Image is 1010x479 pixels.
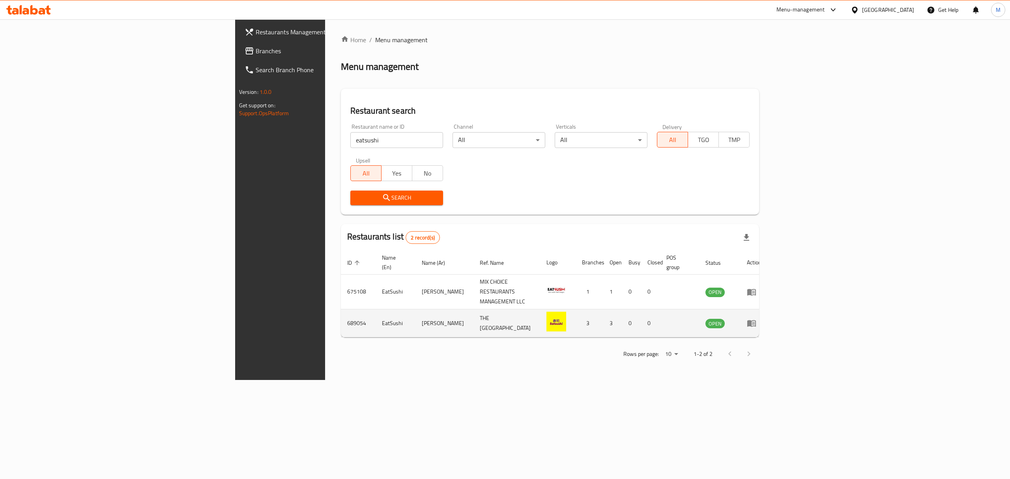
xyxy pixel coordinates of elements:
[260,87,272,97] span: 1.0.0
[412,165,443,181] button: No
[546,281,566,300] img: EatSushi
[256,27,398,37] span: Restaurants Management
[341,60,419,73] h2: Menu management
[747,287,761,297] div: Menu
[480,258,514,268] span: Ref. Name
[662,124,682,129] label: Delivery
[350,132,443,148] input: Search for restaurant name or ID..
[747,318,761,328] div: Menu
[406,234,440,241] span: 2 record(s)
[385,168,409,179] span: Yes
[350,105,750,117] h2: Restaurant search
[666,253,690,272] span: POS group
[622,275,641,309] td: 0
[540,251,576,275] th: Logo
[660,134,685,146] span: All
[341,251,768,337] table: enhanced table
[641,275,660,309] td: 0
[705,288,725,297] span: OPEN
[453,132,545,148] div: All
[406,231,440,244] div: Total records count
[694,349,713,359] p: 1-2 of 2
[256,65,398,75] span: Search Branch Phone
[691,134,716,146] span: TGO
[718,132,750,148] button: TMP
[341,35,759,45] nav: breadcrumb
[256,46,398,56] span: Branches
[415,168,440,179] span: No
[737,228,756,247] div: Export file
[603,275,622,309] td: 1
[239,87,258,97] span: Version:
[473,309,540,337] td: THE [GEOGRAPHIC_DATA]
[603,309,622,337] td: 3
[603,251,622,275] th: Open
[382,253,406,272] span: Name (En)
[381,165,412,181] button: Yes
[473,275,540,309] td: MIX CHOICE RESTAURANTS MANAGEMENT LLC
[662,348,681,360] div: Rows per page:
[705,258,731,268] span: Status
[238,41,404,60] a: Branches
[776,5,825,15] div: Menu-management
[722,134,746,146] span: TMP
[688,132,719,148] button: TGO
[657,132,688,148] button: All
[415,309,473,337] td: [PERSON_NAME]
[422,258,455,268] span: Name (Ar)
[862,6,914,14] div: [GEOGRAPHIC_DATA]
[357,193,437,203] span: Search
[555,132,647,148] div: All
[996,6,1001,14] span: M
[641,309,660,337] td: 0
[623,349,659,359] p: Rows per page:
[238,60,404,79] a: Search Branch Phone
[415,275,473,309] td: [PERSON_NAME]
[546,312,566,331] img: EatSushi
[347,258,362,268] span: ID
[622,251,641,275] th: Busy
[705,319,725,328] span: OPEN
[641,251,660,275] th: Closed
[741,251,768,275] th: Action
[347,231,440,244] h2: Restaurants list
[354,168,378,179] span: All
[622,309,641,337] td: 0
[576,275,603,309] td: 1
[356,157,370,163] label: Upsell
[238,22,404,41] a: Restaurants Management
[239,108,289,118] a: Support.OpsPlatform
[350,191,443,205] button: Search
[576,309,603,337] td: 3
[350,165,382,181] button: All
[576,251,603,275] th: Branches
[239,100,275,110] span: Get support on:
